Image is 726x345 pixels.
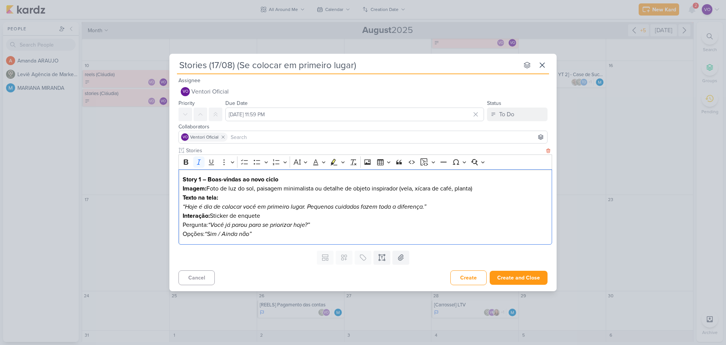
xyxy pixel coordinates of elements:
[183,194,218,201] strong: Texto na tela:
[178,85,548,98] button: VO Ventori Oficial
[229,133,546,142] input: Search
[183,211,548,220] p: Sticker de enquete
[183,229,548,239] p: Opções:
[190,134,219,140] span: Ventori Oficial
[178,169,552,245] div: Editor editing area: main
[487,108,548,121] button: To Do
[499,110,514,119] div: To Do
[183,203,426,211] i: “Hoje é dia de colocar você em primeiro lugar. Pequenos cuidados fazem toda a diferença.”
[183,185,206,192] strong: Imagem:
[178,100,195,106] label: Priority
[225,108,484,121] input: Select a date
[487,100,501,106] label: Status
[178,123,548,131] div: Collaborators
[178,155,552,169] div: Editor toolbar
[490,271,548,285] button: Create and Close
[205,230,251,238] i: “Sim / Ainda não”
[183,184,548,193] p: Foto de luz do sol, paisagem minimalista ou detalhe de objeto inspirador (vela, xícara de café, p...
[183,90,188,94] p: VO
[185,147,544,155] input: Untitled text
[178,270,215,285] button: Cancel
[181,87,190,96] div: Ventori Oficial
[183,212,210,220] strong: Interação:
[191,87,229,96] span: Ventori Oficial
[225,100,248,106] label: Due Date
[178,77,200,84] label: Assignee
[183,176,278,183] strong: Story 1 – Boas-vindas ao novo ciclo
[183,136,188,139] p: VO
[208,221,310,229] i: “Você já parou para se priorizar hoje?”
[450,270,487,285] button: Create
[181,133,189,141] div: Ventori Oficial
[183,220,548,229] p: Pergunta:
[177,58,519,72] input: Untitled Kard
